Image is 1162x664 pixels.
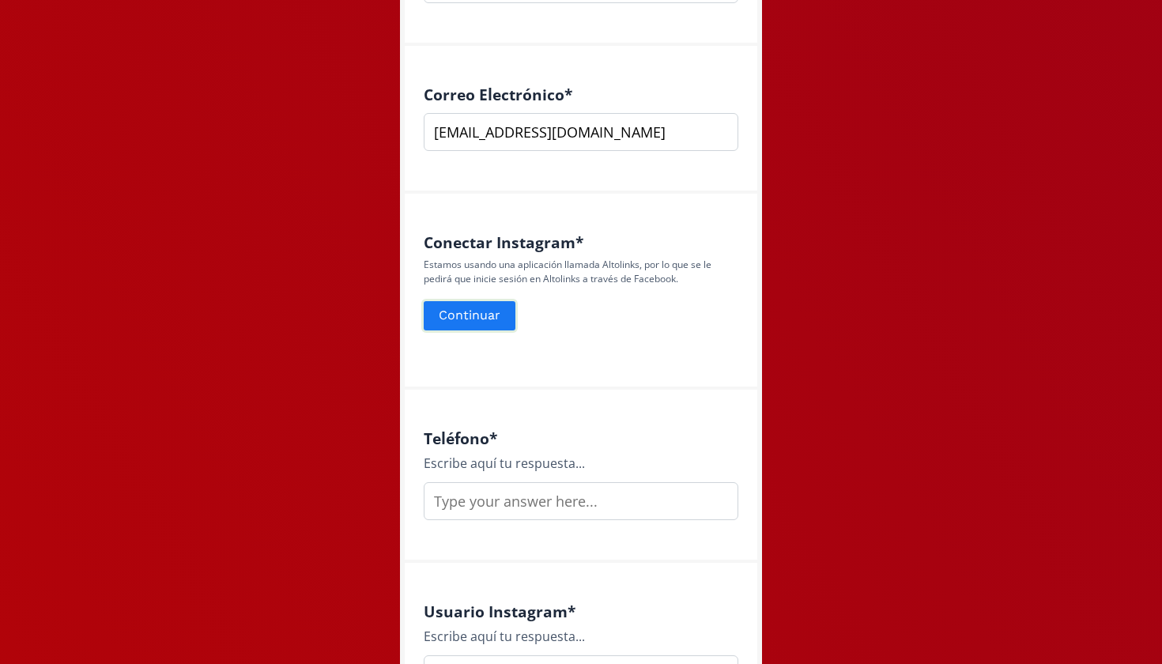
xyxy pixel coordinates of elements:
[424,482,738,520] input: Type your answer here...
[421,299,518,333] button: Continuar
[424,113,738,151] input: nombre@ejemplo.com
[424,602,738,621] h4: Usuario Instagram *
[424,627,738,646] div: Escribe aquí tu respuesta...
[424,85,738,104] h4: Correo Electrónico *
[424,454,738,473] div: Escribe aquí tu respuesta...
[424,429,738,447] h4: Teléfono *
[424,258,738,286] p: Estamos usando una aplicación llamada Altolinks, por lo que se le pedirá que inicie sesión en Alt...
[424,233,738,251] h4: Conectar Instagram *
